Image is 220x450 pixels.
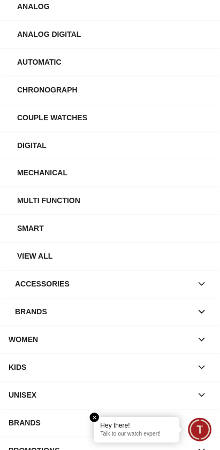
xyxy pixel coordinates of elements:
[17,80,211,99] div: Chronograph
[17,191,211,211] div: Multi Function
[101,431,173,439] p: Talk to our watch expert!
[101,422,173,430] div: Hey there!
[17,25,211,44] div: Analog Digital
[9,358,192,377] div: KIDS
[188,418,212,442] div: Chat Widget
[17,52,211,72] div: Automatic
[17,108,211,127] div: Couple Watches
[15,302,192,322] div: Brands
[9,386,192,405] div: UNISEX
[90,413,100,423] em: Close tooltip
[17,136,211,155] div: Digital
[9,414,211,433] div: BRANDS
[15,275,192,294] div: Accessories
[17,219,211,238] div: Smart
[9,330,192,350] div: WOMEN
[17,247,211,266] div: View All
[17,164,211,183] div: Mechanical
